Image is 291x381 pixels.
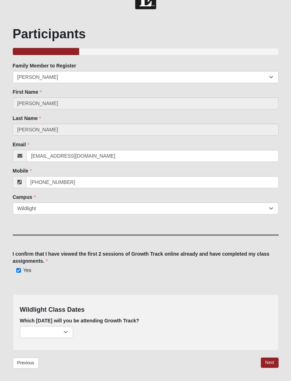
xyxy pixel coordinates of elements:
label: Last Name [13,115,42,122]
label: I confirm that I have viewed the first 2 sessions of Growth Track online already and have complet... [13,250,279,265]
h1: Participants [13,26,279,42]
input: Yes [16,268,21,273]
label: Mobile [13,167,32,174]
label: Family Member to Register [13,62,76,69]
label: First Name [13,88,42,96]
a: Previous [13,358,39,369]
span: Yes [23,267,32,273]
h4: Wildlight Class Dates [20,306,271,314]
a: Next [261,358,278,368]
label: Campus [13,194,36,201]
label: Which [DATE] will you be attending Growth Track? [20,317,139,324]
label: Email [13,141,29,148]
